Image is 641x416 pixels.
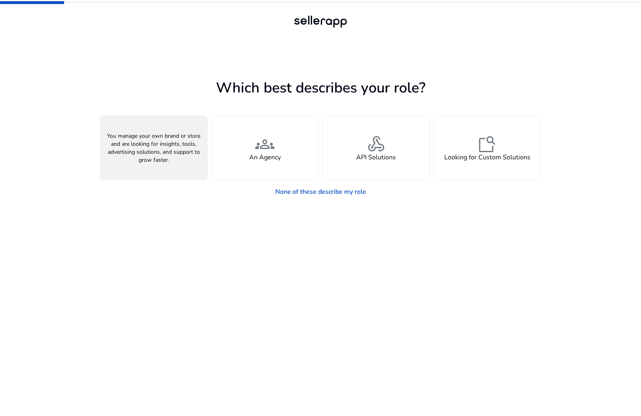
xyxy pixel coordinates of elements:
[249,154,281,161] h4: An Agency
[323,116,430,180] button: webhookAPI Solutions
[212,116,319,180] button: groupsAn Agency
[434,116,541,180] button: feature_searchLooking for Custom Solutions
[100,116,208,180] button: You manage your own brand or store and are looking for insights, tools, advertising solutions, an...
[444,154,530,161] h4: Looking for Custom Solutions
[100,79,541,96] h1: Which best describes your role?
[269,184,373,200] a: None of these describe my role
[255,135,274,154] span: groups
[367,135,386,154] span: webhook
[478,135,497,154] span: feature_search
[356,154,396,161] h4: API Solutions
